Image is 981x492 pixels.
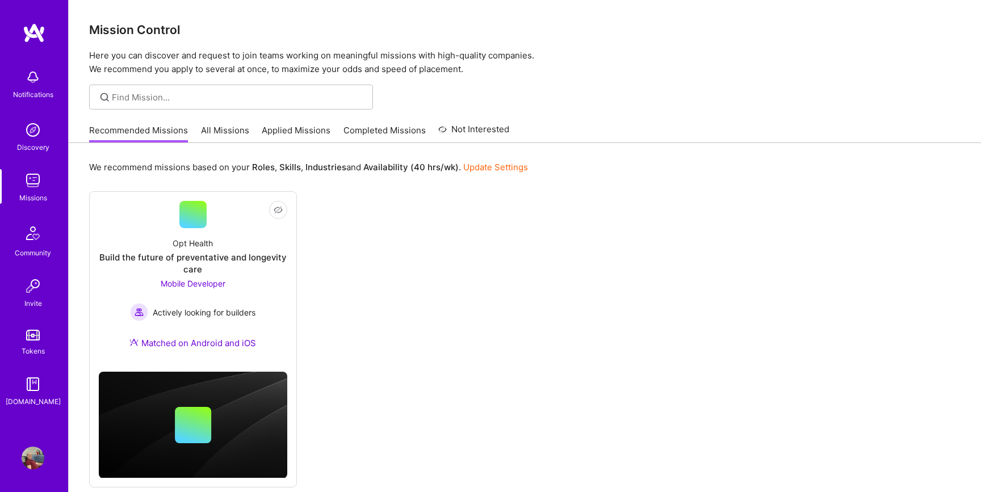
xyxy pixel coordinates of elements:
img: tokens [26,330,40,340]
b: Availability (40 hrs/wk) [363,162,459,173]
div: Community [15,247,51,259]
a: User Avatar [19,447,47,469]
p: We recommend missions based on your , , and . [89,161,528,173]
img: discovery [22,119,44,141]
h3: Mission Control [89,23,961,37]
i: icon SearchGrey [98,91,111,104]
div: Discovery [17,141,49,153]
b: Industries [305,162,346,173]
img: bell [22,66,44,89]
span: Actively looking for builders [153,306,255,318]
i: icon EyeClosed [274,205,283,215]
div: Opt Health [173,237,213,249]
div: Matched on Android and iOS [129,337,256,349]
a: Not Interested [438,123,509,143]
img: logo [23,23,45,43]
img: User Avatar [22,447,44,469]
img: teamwork [22,169,44,192]
div: Notifications [13,89,53,100]
a: Applied Missions [262,124,330,143]
p: Here you can discover and request to join teams working on meaningful missions with high-quality ... [89,49,961,76]
span: Mobile Developer [161,279,225,288]
div: Missions [19,192,47,204]
div: Tokens [22,345,45,357]
b: Skills [279,162,301,173]
a: Recommended Missions [89,124,188,143]
img: Ateam Purple Icon [129,338,139,347]
div: Invite [24,297,42,309]
div: [DOMAIN_NAME] [6,396,61,407]
img: Community [19,220,47,247]
div: Build the future of preventative and longevity care [99,251,287,275]
input: Find Mission... [112,91,364,103]
a: Completed Missions [343,124,426,143]
b: Roles [252,162,275,173]
a: All Missions [201,124,249,143]
a: Opt HealthBuild the future of preventative and longevity careMobile Developer Actively looking fo... [99,201,287,363]
img: Invite [22,275,44,297]
img: cover [99,372,287,478]
img: guide book [22,373,44,396]
img: Actively looking for builders [130,303,148,321]
a: Update Settings [463,162,528,173]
